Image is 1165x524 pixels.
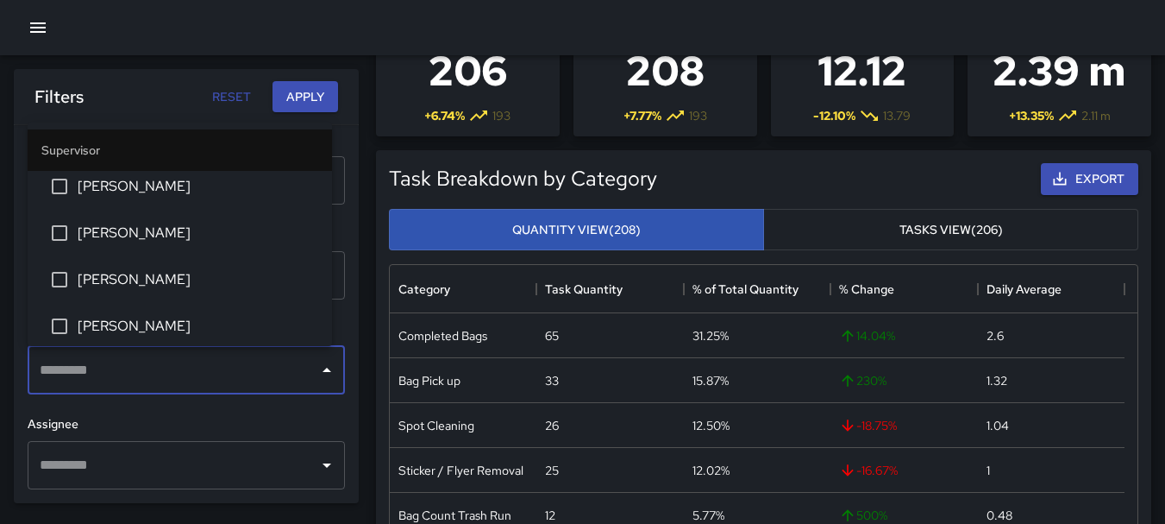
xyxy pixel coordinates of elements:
span: 13.79 [883,107,911,124]
li: Supervisor [28,129,332,171]
span: 500 % [839,507,887,524]
span: 193 [492,107,510,124]
span: 2.11 m [1081,107,1111,124]
button: Tasks View(206) [763,209,1138,251]
div: Sticker / Flyer Removal [398,462,523,479]
div: Spot Cleaning [398,417,474,434]
div: 25 [545,462,559,479]
span: + 7.77 % [623,107,661,124]
span: 14.04 % [839,327,895,344]
div: 26 [545,417,559,434]
span: 230 % [839,372,886,389]
div: 2.6 [986,327,1004,344]
h3: 12.12 [806,36,918,105]
div: 31.25% [692,327,729,344]
div: Daily Average [986,265,1062,313]
div: Bag Count Trash Run [398,507,511,524]
div: 15.87% [692,372,729,389]
div: Category [398,265,450,313]
div: 5.77% [692,507,724,524]
div: Category [390,265,536,313]
h3: 206 [412,36,523,105]
div: 12.02% [692,462,730,479]
div: Bag Pick up [398,372,460,389]
div: 1.04 [986,417,1009,434]
span: [PERSON_NAME] [78,176,318,197]
button: Close [315,358,339,382]
div: Daily Average [978,265,1124,313]
span: [PERSON_NAME] [78,316,318,337]
button: Apply [272,81,338,113]
div: Task Quantity [545,265,623,313]
button: Reset [204,81,259,113]
div: 1.32 [986,372,1007,389]
h6: Assignee [28,415,345,434]
button: Open [315,453,339,477]
span: + 6.74 % [424,107,465,124]
div: 12.50% [692,417,730,434]
span: -16.67 % [839,462,898,479]
span: -12.10 % [813,107,855,124]
span: -18.75 % [839,417,897,434]
div: 33 [545,372,559,389]
div: % of Total Quantity [684,265,830,313]
span: 193 [689,107,707,124]
div: 12 [545,507,555,524]
span: [PERSON_NAME] [78,269,318,290]
span: + 13.35 % [1009,107,1054,124]
div: % Change [839,265,894,313]
h6: Filters [34,83,84,110]
div: 1 [986,462,990,479]
div: % Change [830,265,977,313]
button: Quantity View(208) [389,209,764,251]
h3: 2.39 m [979,36,1140,105]
div: 0.48 [986,507,1012,524]
span: [PERSON_NAME] [78,223,318,243]
h3: 208 [597,36,734,105]
button: Export [1041,163,1138,195]
div: % of Total Quantity [692,265,799,313]
div: Task Quantity [536,265,683,313]
div: 65 [545,327,559,344]
h5: Task Breakdown by Category [389,165,1034,193]
div: Completed Bags [398,327,487,344]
